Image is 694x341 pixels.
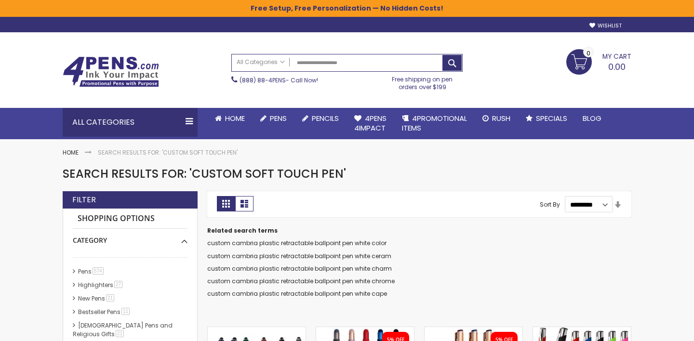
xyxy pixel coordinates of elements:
[294,108,347,129] a: Pencils
[316,327,414,335] a: Custom Recycled Fleetwood MonoChrome Stylus Satin Soft Touch Gel Pen
[76,308,133,316] a: Bestseller Pens11
[207,108,253,129] a: Home
[536,113,567,123] span: Specials
[347,108,394,139] a: 4Pens4impact
[587,49,590,58] span: 0
[98,148,238,157] strong: Search results for: 'Custom soft touch pen'
[207,277,395,285] a: custom cambria plastic retractable ballpoint pen white chrome
[575,108,609,129] a: Blog
[76,294,118,302] a: New Pens21
[225,113,245,123] span: Home
[240,76,318,84] span: - Call Now!
[63,166,346,182] span: Search results for: 'Custom soft touch pen'
[402,113,467,133] span: 4PROMOTIONAL ITEMS
[208,327,306,335] a: Custom Soft Touch Metal Pen - Stylus Top
[232,54,290,70] a: All Categories
[518,108,575,129] a: Specials
[240,76,286,84] a: (888) 88-4PENS
[76,267,107,275] a: Pens574
[253,108,294,129] a: Pens
[114,281,122,288] span: 27
[76,281,126,289] a: Highlighters27
[63,56,159,87] img: 4Pens Custom Pens and Promotional Products
[207,289,387,298] a: custom cambria plastic retractable ballpoint pen white cape
[540,200,560,209] label: Sort By
[207,227,631,235] dt: Related search terms
[73,229,187,245] div: Category
[425,327,522,335] a: Custom Eco-Friendly Rose Gold Earl Satin Soft Touch Gel Pen
[475,108,518,129] a: Rush
[589,22,622,29] a: Wishlist
[93,267,104,275] span: 574
[106,294,114,302] span: 21
[73,209,187,229] strong: Shopping Options
[73,321,173,338] a: [DEMOGRAPHIC_DATA] Pens and Religious Gifts21
[207,252,391,260] a: custom cambria plastic retractable ballpoint pen white ceram
[63,108,198,137] div: All Categories
[394,108,475,139] a: 4PROMOTIONALITEMS
[121,308,130,315] span: 11
[312,113,339,123] span: Pencils
[207,239,387,247] a: custom cambria plastic retractable ballpoint pen white color
[354,113,387,133] span: 4Pens 4impact
[382,72,463,91] div: Free shipping on pen orders over $199
[566,49,631,73] a: 0.00 0
[217,196,235,211] strong: Grid
[533,327,631,335] a: Paramount Custom Metal Stylus® Pens -Special Offer
[63,148,79,157] a: Home
[608,61,626,73] span: 0.00
[207,264,392,273] a: custom cambria plastic retractable ballpoint pen white charm
[583,113,601,123] span: Blog
[237,58,285,66] span: All Categories
[116,330,124,337] span: 21
[492,113,510,123] span: Rush
[270,113,287,123] span: Pens
[72,195,96,205] strong: Filter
